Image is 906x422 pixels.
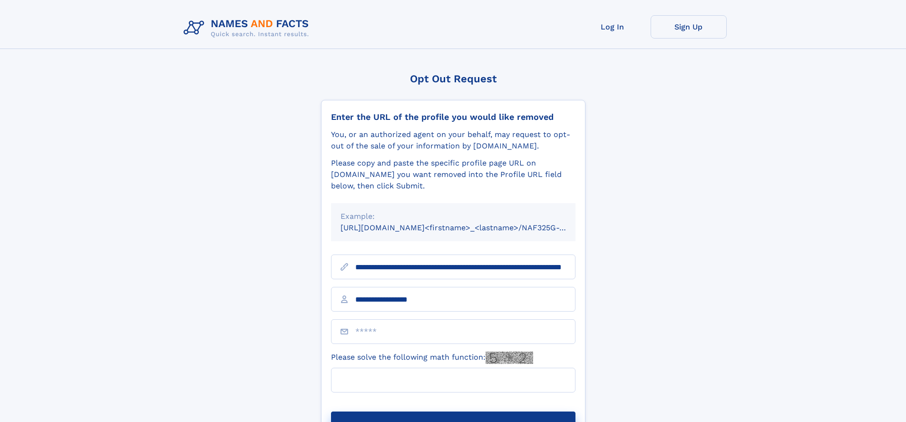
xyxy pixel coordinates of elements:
[321,73,585,85] div: Opt Out Request
[331,352,533,364] label: Please solve the following math function:
[341,223,594,232] small: [URL][DOMAIN_NAME]<firstname>_<lastname>/NAF325G-xxxxxxxx
[341,211,566,222] div: Example:
[651,15,727,39] a: Sign Up
[331,112,575,122] div: Enter the URL of the profile you would like removed
[180,15,317,41] img: Logo Names and Facts
[331,129,575,152] div: You, or an authorized agent on your behalf, may request to opt-out of the sale of your informatio...
[331,157,575,192] div: Please copy and paste the specific profile page URL on [DOMAIN_NAME] you want removed into the Pr...
[575,15,651,39] a: Log In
